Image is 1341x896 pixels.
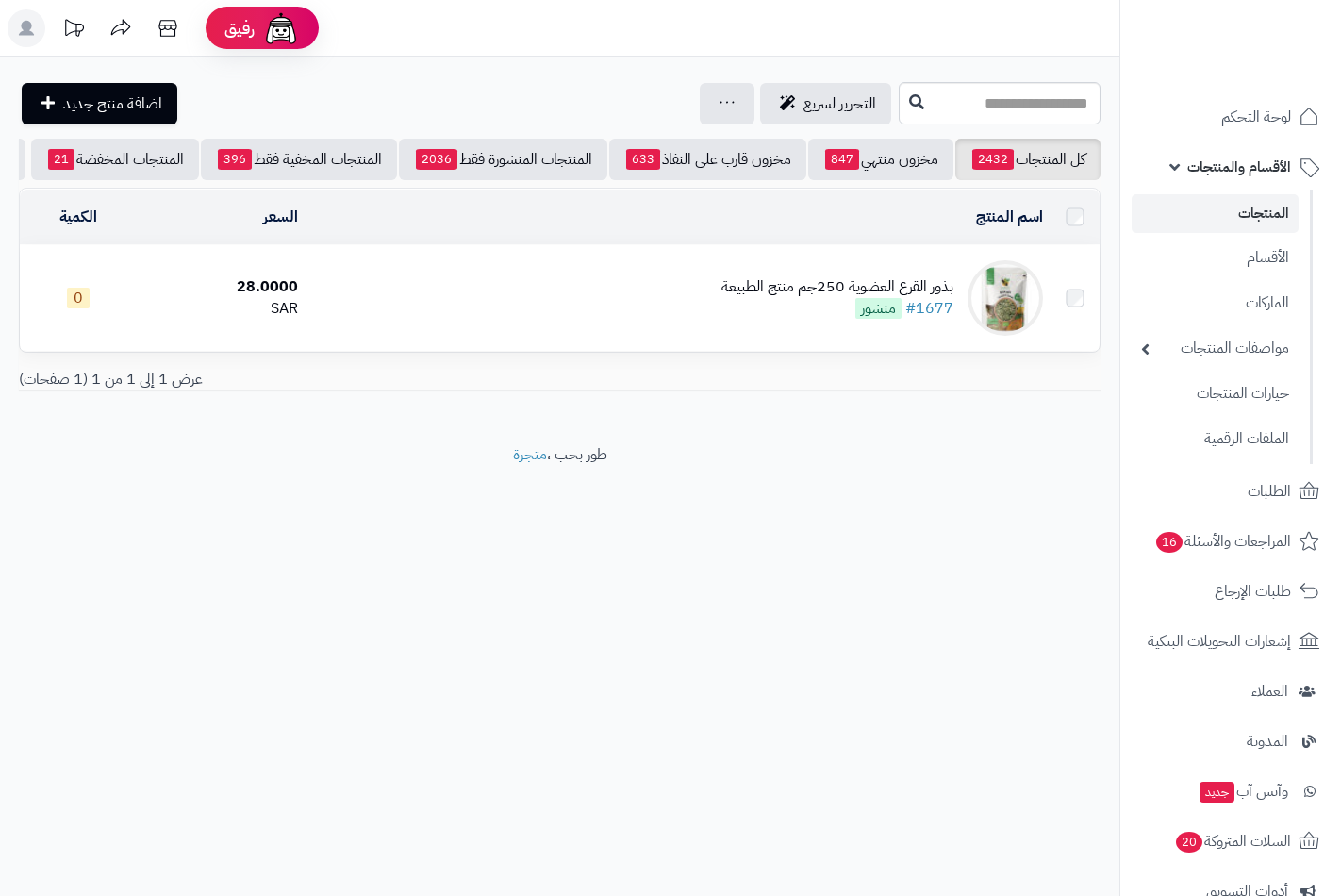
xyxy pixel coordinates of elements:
[1187,154,1291,180] span: الأقسام والمنتجات
[721,276,953,298] div: بذور القرع العضوية 250جم منتج الطبيعة
[972,149,1014,170] span: 2432
[416,149,457,170] span: 2036
[1132,669,1330,714] a: العملاء
[1132,819,1330,864] a: السلات المتروكة20
[262,9,300,47] img: ai-face.png
[1132,94,1330,140] a: لوحة التحكم
[1132,519,1330,564] a: المراجعات والأسئلة16
[1247,728,1288,755] span: المدونة
[1132,569,1330,614] a: طلبات الإرجاع
[1174,828,1291,855] span: السلات المتروكة
[144,276,298,298] div: 28.0000
[224,17,255,40] span: رفيق
[5,369,560,390] div: عرض 1 إلى 1 من 1 (1 صفحات)
[67,288,90,308] span: 0
[968,260,1043,336] img: بذور القرع العضوية 250جم منتج الطبيعة
[218,149,252,170] span: 396
[513,443,547,466] a: متجرة
[905,297,953,320] a: #1677
[201,139,397,180] a: المنتجات المخفية فقط396
[263,206,298,228] a: السعر
[955,139,1101,180] a: كل المنتجات2432
[1156,531,1184,553] span: 16
[803,92,876,115] span: التحرير لسريع
[1251,678,1288,705] span: العملاء
[1132,719,1330,764] a: المدونة
[1176,831,1203,853] span: 20
[808,139,953,180] a: مخزون منتهي847
[48,149,74,170] span: 21
[1154,528,1291,555] span: المراجعات والأسئلة
[1215,578,1291,605] span: طلبات الإرجاع
[609,139,806,180] a: مخزون قارب على النفاذ633
[144,298,298,320] div: SAR
[855,298,902,319] span: منشور
[399,139,607,180] a: المنتجات المنشورة فقط2036
[50,9,97,52] a: تحديثات المنصة
[1198,778,1288,805] span: وآتس آب
[626,149,660,170] span: 633
[22,83,177,124] a: اضافة منتج جديد
[760,83,891,124] a: التحرير لسريع
[1132,238,1299,278] a: الأقسام
[825,149,859,170] span: 847
[63,92,162,115] span: اضافة منتج جديد
[1221,104,1291,130] span: لوحة التحكم
[1200,782,1234,803] span: جديد
[1132,373,1299,414] a: خيارات المنتجات
[1132,619,1330,664] a: إشعارات التحويلات البنكية
[1148,628,1291,655] span: إشعارات التحويلات البنكية
[1213,42,1323,82] img: logo-2.png
[1132,283,1299,324] a: الماركات
[1132,769,1330,814] a: وآتس آبجديد
[1132,194,1299,233] a: المنتجات
[976,206,1043,228] a: اسم المنتج
[1132,328,1299,369] a: مواصفات المنتجات
[1132,419,1299,459] a: الملفات الرقمية
[59,206,97,228] a: الكمية
[1248,478,1291,505] span: الطلبات
[1132,469,1330,514] a: الطلبات
[31,139,199,180] a: المنتجات المخفضة21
